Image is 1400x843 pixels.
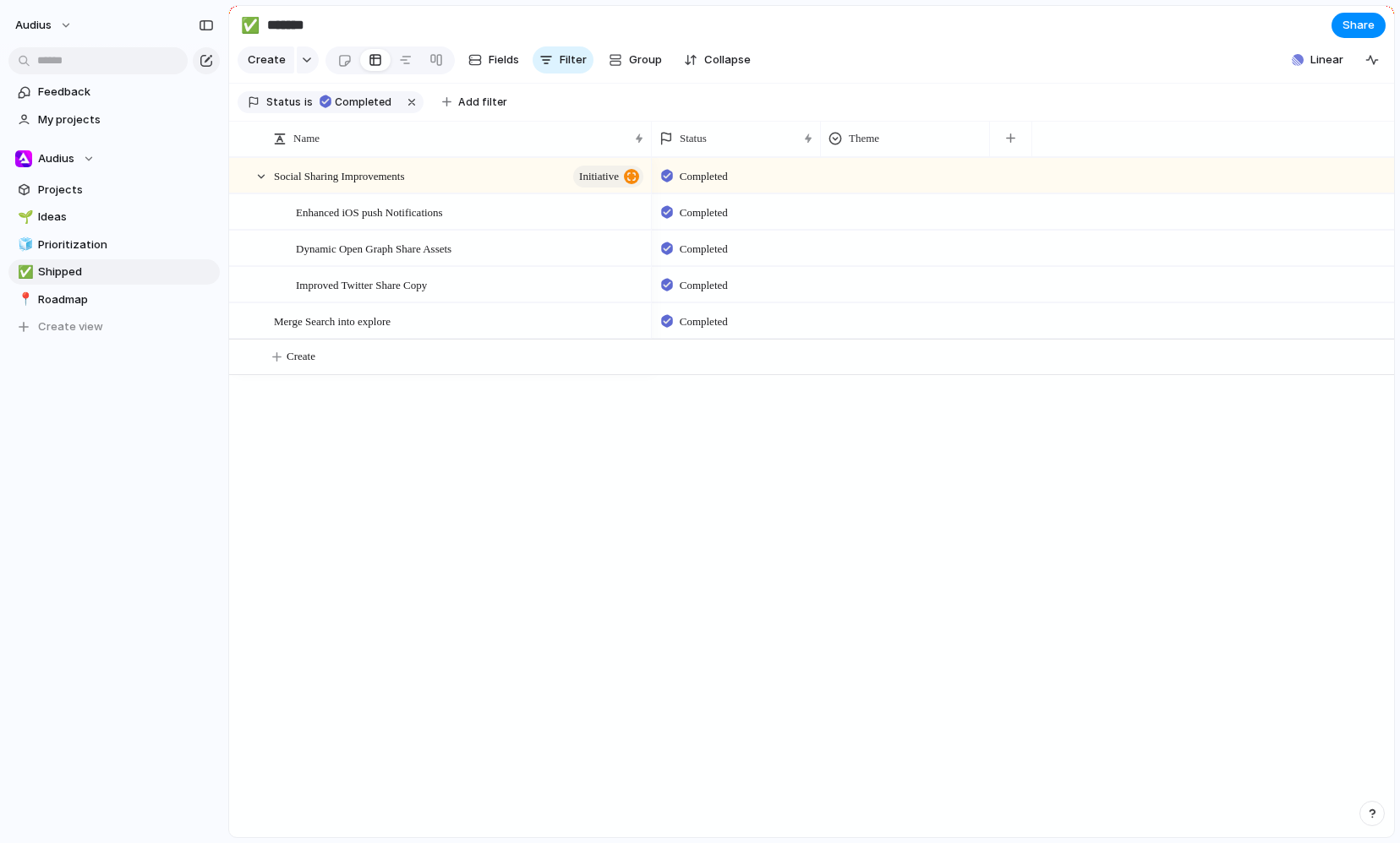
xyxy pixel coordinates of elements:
div: 📍 [18,290,30,309]
button: Collapse [677,46,757,73]
span: Completed [680,168,728,185]
span: Theme [849,130,879,147]
span: Improved Twitter Share Copy [296,275,427,294]
a: ✅Shipped [8,259,220,285]
span: Linear [1310,52,1343,68]
span: Group [629,52,662,68]
span: Dynamic Open Graph Share Assets [296,238,451,258]
div: ✅ [18,263,30,282]
a: 🧊Prioritization [8,232,220,258]
button: ✅ [15,264,32,280]
button: is [301,93,316,111]
button: Create view [8,314,220,340]
span: Status [680,130,707,147]
button: 🧊 [15,237,32,253]
span: Status [266,95,301,110]
span: Create [248,52,286,68]
span: initiative [579,165,619,188]
button: Audius [8,146,220,171]
span: Audius [38,150,74,167]
a: Feedback [8,79,220,105]
button: Create [238,46,294,73]
a: 🌱Ideas [8,204,220,230]
span: Social Sharing Improvements [274,166,405,185]
button: Audius [8,12,81,39]
button: 📍 [15,291,32,308]
span: Filter [560,52,587,68]
span: Shipped [38,264,214,280]
span: Completed [680,277,728,294]
span: Merge Search into explore [274,311,391,330]
a: Projects [8,177,220,203]
span: Name [293,130,320,147]
span: Roadmap [38,291,214,308]
button: initiative [573,166,643,188]
span: Projects [38,182,214,199]
button: 🌱 [15,209,32,226]
span: Create view [38,318,103,335]
button: Add filter [432,90,517,114]
span: Add filter [458,95,507,110]
button: Linear [1285,47,1350,73]
button: Share [1332,13,1386,38]
span: Create [287,348,315,365]
span: My projects [38,111,214,128]
span: Feedback [38,84,214,101]
button: ✅ [237,12,264,39]
button: Fields [462,46,526,73]
span: Collapse [704,52,751,68]
div: 🧊 [18,235,30,254]
div: ✅ [241,14,260,36]
span: Ideas [38,209,214,226]
div: 🌱 [18,208,30,227]
span: Fields [489,52,519,68]
button: Filter [533,46,593,73]
button: Completed [314,93,402,111]
span: Completed [335,95,391,110]
span: Prioritization [38,237,214,253]
span: Completed [680,204,728,221]
span: Enhanced iOS push Notifications [296,202,443,221]
span: Share [1343,17,1375,34]
a: 📍Roadmap [8,287,220,313]
span: Audius [15,17,52,34]
span: Completed [680,241,728,258]
a: My projects [8,107,220,133]
button: Group [600,46,670,73]
span: is [304,95,313,110]
span: Completed [680,313,728,330]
